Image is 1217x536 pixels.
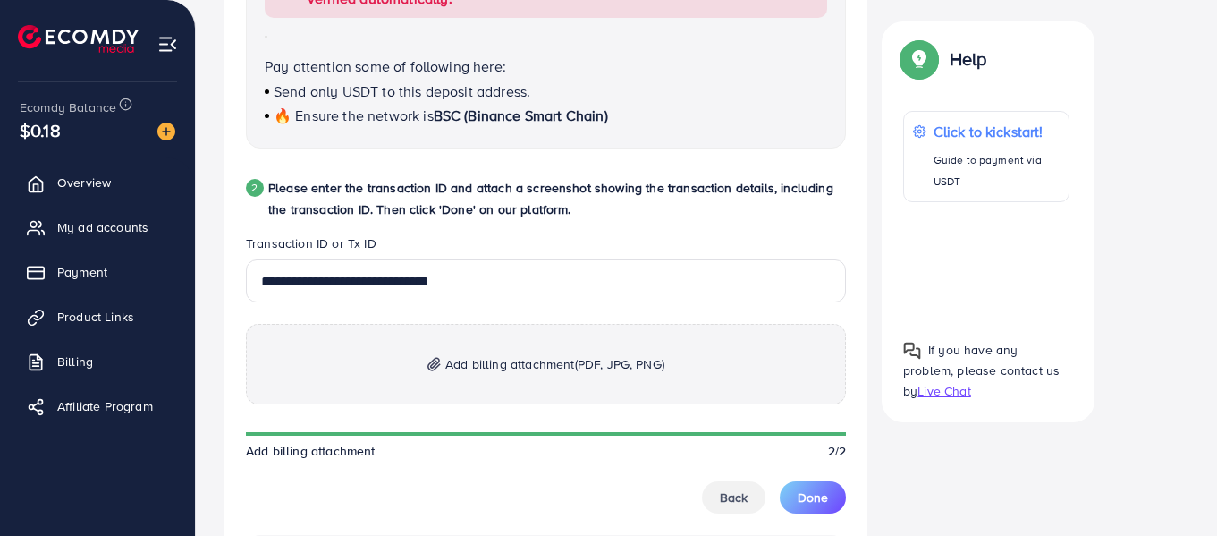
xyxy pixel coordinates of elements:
span: My ad accounts [57,218,148,236]
a: Payment [13,254,182,290]
span: 🔥 Ensure the network is [274,106,434,125]
p: Guide to payment via USDT [934,149,1060,192]
a: Billing [13,344,182,379]
span: (PDF, JPG, PNG) [575,355,664,373]
span: Affiliate Program [57,397,153,415]
div: 2 [246,179,264,197]
span: $0.18 [20,117,61,143]
a: Product Links [13,299,182,335]
legend: Transaction ID or Tx ID [246,234,846,259]
img: image [157,123,175,140]
span: Overview [57,174,111,191]
a: My ad accounts [13,209,182,245]
iframe: Chat [1141,455,1204,523]
button: Back [702,481,765,514]
span: 2/2 [828,442,846,460]
img: Popup guide [903,341,921,359]
p: Send only USDT to this deposit address. [265,81,827,102]
span: Done [798,489,828,506]
img: menu [157,34,178,55]
p: Help [950,48,987,70]
span: Live Chat [917,382,970,400]
p: Please enter the transaction ID and attach a screenshot showing the transaction details, includin... [268,177,846,220]
p: Click to kickstart! [934,121,1060,142]
span: Back [720,489,748,506]
span: BSC (Binance Smart Chain) [434,106,608,125]
img: Popup guide [903,43,935,75]
a: Overview [13,165,182,200]
img: img [427,357,441,372]
span: Ecomdy Balance [20,98,116,116]
span: If you have any problem, please contact us by [903,340,1060,399]
img: logo [18,25,139,53]
p: Pay attention some of following here: [265,55,827,77]
span: Add billing attachment [445,353,664,375]
span: Payment [57,263,107,281]
a: Affiliate Program [13,388,182,424]
span: Add billing attachment [246,442,376,460]
span: Product Links [57,308,134,326]
button: Done [780,481,846,514]
span: Billing [57,353,93,370]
